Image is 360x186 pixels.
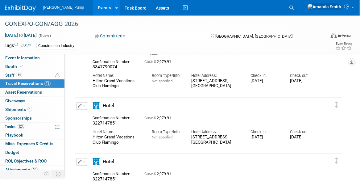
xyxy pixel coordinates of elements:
a: Attachments10 [0,166,64,174]
div: Check-in: [250,129,281,135]
div: Hilton Grand Vacations Club Flamingo [93,135,143,145]
i: Hotel [93,158,100,165]
span: Event Information [5,55,40,60]
span: Asset Reservations [5,90,42,95]
span: 1 [27,107,32,112]
i: Click and drag to move item [335,102,338,108]
div: CONEXPO-CON/AGG 2026 [3,19,318,30]
div: [DATE] [290,135,320,140]
i: Hotel [93,102,100,109]
a: Misc. Expenses & Credits [0,140,64,148]
i: Booth reservation complete [20,65,23,68]
span: to [18,33,24,38]
a: Giveaways [0,97,64,105]
a: Shipments1 [0,105,64,114]
span: [PERSON_NAME] Pump [43,5,84,10]
div: [STREET_ADDRESS] [GEOGRAPHIC_DATA] [191,78,241,89]
span: Potential Scheduling Conflict -- at least one attendee is tagged in another overlapping event. [55,73,60,78]
div: [DATE] [290,78,320,84]
span: [DATE] [DATE] [5,32,37,38]
span: Cost: $ [144,116,157,120]
div: Confirmation Number: [93,170,135,176]
div: Room Type/Info: [152,73,182,78]
span: Cost: $ [144,60,157,64]
span: Sponsorships [5,116,32,120]
span: 2,979.91 [144,116,174,120]
span: [GEOGRAPHIC_DATA], [GEOGRAPHIC_DATA] [215,34,292,39]
span: Not specified [152,135,172,139]
span: Giveaways [5,98,25,103]
span: Budget [5,150,19,155]
button: Committed [93,33,128,39]
td: Tags [5,42,31,49]
div: Room Type/Info: [152,129,182,135]
span: 12% [17,124,25,129]
span: Staff [5,73,22,78]
a: Tasks12% [0,123,64,131]
span: 10 [31,167,38,172]
span: Tasks [5,124,25,129]
div: Event Rating [335,42,352,45]
img: Format-Inperson.png [331,33,337,38]
a: Sponsorships [0,114,64,122]
span: 14 [16,73,22,77]
span: 3341790074 [93,64,117,69]
span: Travel Reservations [5,81,51,86]
div: [DATE] [250,135,281,140]
a: Booth [0,62,64,71]
div: [STREET_ADDRESS] [GEOGRAPHIC_DATA] [191,135,241,145]
span: Playbook [5,133,23,137]
div: In-Person [338,33,352,38]
div: Check-out: [290,73,320,78]
span: Cost: $ [144,172,157,176]
div: Hotel Name: [93,73,143,78]
span: 13 [44,81,51,86]
span: 3227147851 [93,120,117,125]
td: Toggle Event Tabs [52,170,65,178]
div: Check-out: [290,129,320,135]
span: Shipments [5,107,32,112]
span: Misc. Expenses & Credits [5,141,53,146]
div: Construction Industry [36,43,76,49]
div: Check-in: [250,73,281,78]
a: Playbook [0,131,64,139]
a: ROI, Objectives & ROO [0,157,64,165]
span: 3227147851 [93,176,117,181]
a: Staff14 [0,71,64,79]
a: Edit [21,44,31,48]
div: [DATE] [250,78,281,84]
a: Travel Reservations13 [0,79,64,88]
span: Booth [5,64,24,69]
a: Asset Reservations [0,88,64,96]
span: ROI, Objectives & ROO [5,159,47,163]
span: Hotel [103,103,114,108]
div: Hotel Address: [191,129,241,135]
div: Hilton Grand Vacations Club Flamingo [93,78,143,89]
span: Not specified [152,79,172,83]
td: Personalize Event Tab Strip [41,170,52,178]
a: Event Information [0,54,64,62]
span: 2,979.91 [144,60,174,64]
span: Hotel [103,159,114,164]
div: Hotel Address: [191,73,241,78]
span: 2,979.91 [144,172,174,176]
span: (5 days) [38,34,51,38]
div: Confirmation Number: [93,114,135,120]
span: Attachments [5,167,38,172]
img: Amanda Smith [307,3,341,10]
a: Budget [0,148,64,157]
div: Hotel Name: [93,129,143,135]
div: Event Format [298,32,352,41]
img: ExhibitDay [5,5,36,11]
i: Click and drag to move item [335,158,338,164]
div: Confirmation Number: [93,58,135,64]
